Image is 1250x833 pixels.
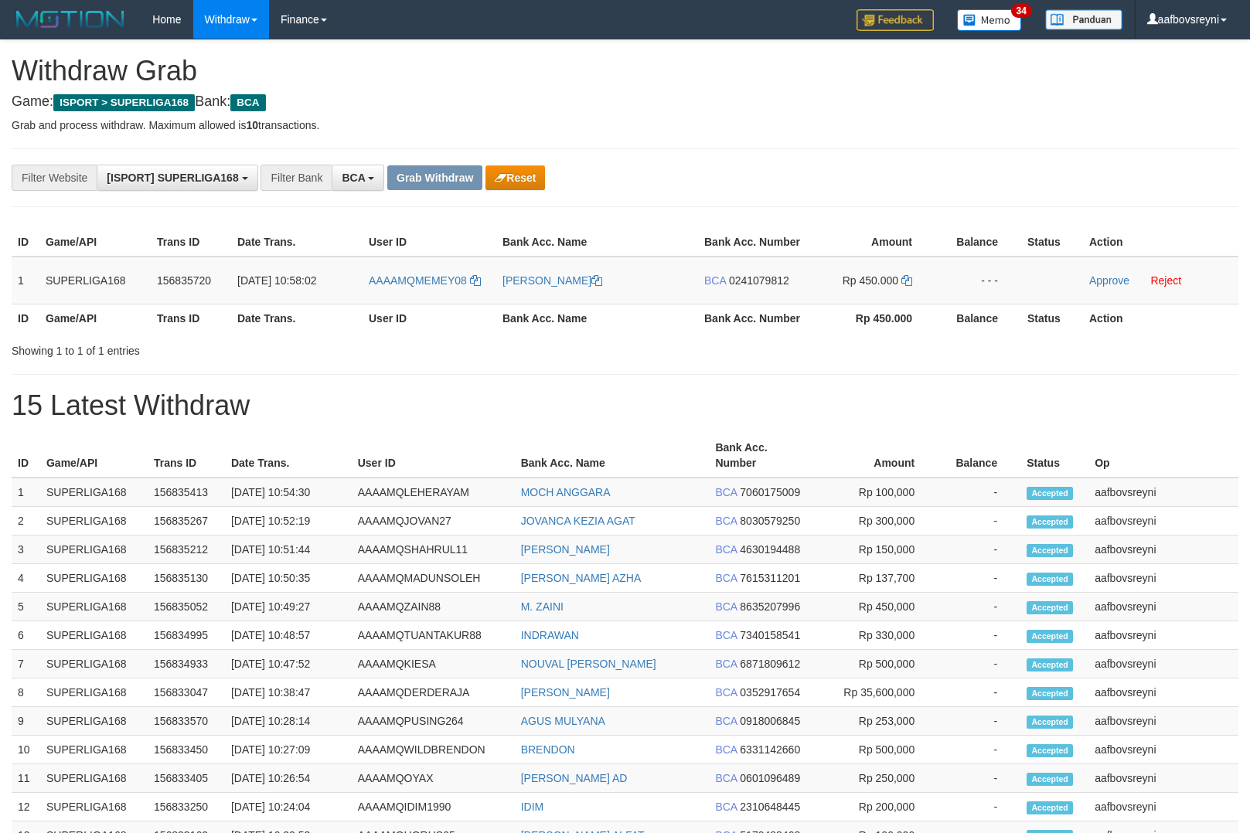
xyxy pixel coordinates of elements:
[502,274,602,287] a: [PERSON_NAME]
[225,707,352,736] td: [DATE] 10:28:14
[12,433,40,478] th: ID
[12,304,39,332] th: ID
[1089,274,1129,287] a: Approve
[938,736,1020,764] td: -
[1088,478,1238,507] td: aafbovsreyni
[1027,773,1073,786] span: Accepted
[39,228,151,257] th: Game/API
[813,535,938,564] td: Rp 150,000
[485,165,545,190] button: Reset
[938,707,1020,736] td: -
[1088,736,1238,764] td: aafbovsreyni
[740,743,800,756] span: Copy 6331142660 to clipboard
[1088,707,1238,736] td: aafbovsreyni
[813,593,938,621] td: Rp 450,000
[1088,764,1238,793] td: aafbovsreyni
[1027,716,1073,729] span: Accepted
[363,304,496,332] th: User ID
[521,572,642,584] a: [PERSON_NAME] AZHA
[352,564,515,593] td: AAAAMQMADUNSOLEH
[715,515,737,527] span: BCA
[813,793,938,821] td: Rp 200,000
[225,793,352,821] td: [DATE] 10:24:04
[938,678,1020,707] td: -
[938,564,1020,593] td: -
[938,507,1020,535] td: -
[148,736,225,764] td: 156833450
[12,165,97,191] div: Filter Website
[1027,487,1073,500] span: Accepted
[843,274,898,287] span: Rp 450.000
[387,165,482,190] button: Grab Withdraw
[352,764,515,793] td: AAAAMQOYAX
[1083,228,1238,257] th: Action
[12,337,509,359] div: Showing 1 to 1 of 1 entries
[715,743,737,756] span: BCA
[352,507,515,535] td: AAAAMQJOVAN27
[813,478,938,507] td: Rp 100,000
[12,507,40,535] td: 2
[231,304,363,332] th: Date Trans.
[225,764,352,793] td: [DATE] 10:26:54
[40,764,148,793] td: SUPERLIGA168
[1021,304,1083,332] th: Status
[342,172,365,184] span: BCA
[12,117,1238,133] p: Grab and process withdraw. Maximum allowed is transactions.
[521,743,575,756] a: BRENDON
[1027,630,1073,643] span: Accepted
[715,600,737,613] span: BCA
[715,686,737,699] span: BCA
[12,678,40,707] td: 8
[938,433,1020,478] th: Balance
[521,801,544,813] a: IDIM
[698,228,806,257] th: Bank Acc. Number
[740,543,800,556] span: Copy 4630194488 to clipboard
[12,8,129,31] img: MOTION_logo.png
[1027,687,1073,700] span: Accepted
[225,650,352,678] td: [DATE] 10:47:52
[935,228,1021,257] th: Balance
[151,304,231,332] th: Trans ID
[935,304,1021,332] th: Balance
[938,535,1020,564] td: -
[740,629,800,641] span: Copy 7340158541 to clipboard
[813,507,938,535] td: Rp 300,000
[97,165,257,191] button: [ISPORT] SUPERLIGA168
[363,228,496,257] th: User ID
[1027,744,1073,757] span: Accepted
[715,629,737,641] span: BCA
[813,621,938,650] td: Rp 330,000
[39,257,151,304] td: SUPERLIGA168
[957,9,1022,31] img: Button%20Memo.svg
[39,304,151,332] th: Game/API
[40,650,148,678] td: SUPERLIGA168
[230,94,265,111] span: BCA
[715,486,737,498] span: BCA
[901,274,912,287] a: Copy 450000 to clipboard
[12,593,40,621] td: 5
[148,433,225,478] th: Trans ID
[1088,593,1238,621] td: aafbovsreyni
[938,764,1020,793] td: -
[1011,4,1032,18] span: 34
[857,9,934,31] img: Feedback.jpg
[496,228,698,257] th: Bank Acc. Name
[231,228,363,257] th: Date Trans.
[813,650,938,678] td: Rp 500,000
[521,772,628,784] a: [PERSON_NAME] AD
[521,600,564,613] a: M. ZAINI
[12,228,39,257] th: ID
[12,257,39,304] td: 1
[12,707,40,736] td: 9
[938,478,1020,507] td: -
[715,715,737,727] span: BCA
[806,228,935,257] th: Amount
[225,478,352,507] td: [DATE] 10:54:30
[12,390,1238,421] h1: 15 Latest Withdraw
[225,736,352,764] td: [DATE] 10:27:09
[225,507,352,535] td: [DATE] 10:52:19
[806,304,935,332] th: Rp 450.000
[521,486,611,498] a: MOCH ANGGARA
[1088,535,1238,564] td: aafbovsreyni
[53,94,195,111] span: ISPORT > SUPERLIGA168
